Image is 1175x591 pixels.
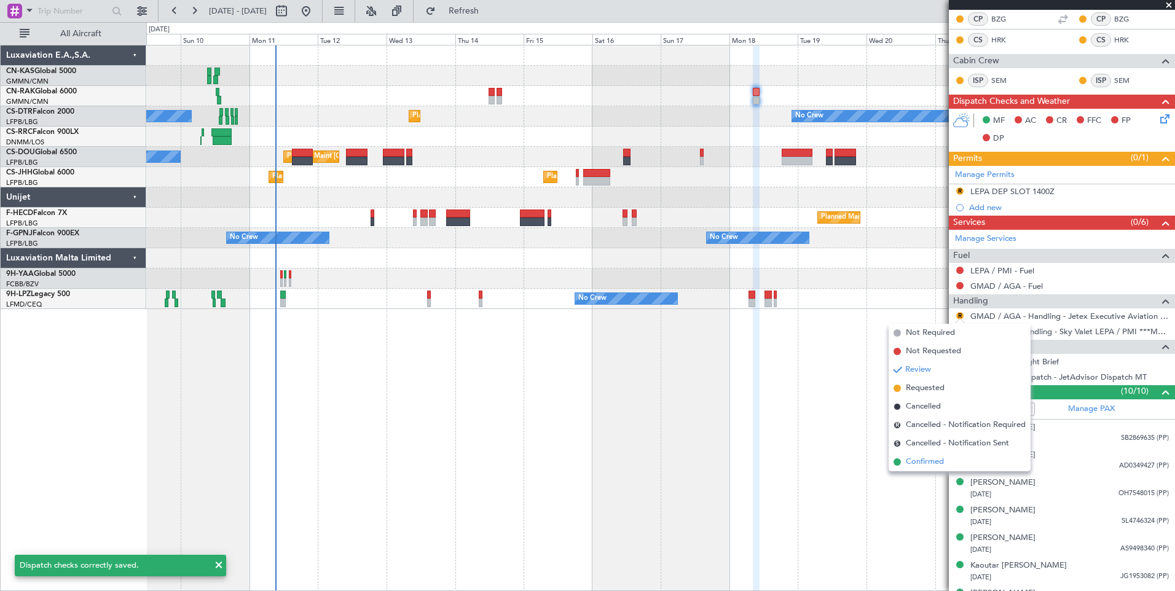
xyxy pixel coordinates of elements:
[37,2,108,20] input: Trip Number
[905,364,931,376] span: Review
[1121,433,1169,444] span: SB2869635 (PP)
[1118,488,1169,499] span: OH7548015 (PP)
[795,107,823,125] div: No Crew
[20,560,208,572] div: Dispatch checks correctly saved.
[821,208,1015,227] div: Planned Maint [GEOGRAPHIC_DATA] ([GEOGRAPHIC_DATA])
[6,280,39,289] a: FCBB/BZV
[6,108,33,115] span: CS-DTR
[6,230,33,237] span: F-GPNJ
[1114,75,1142,86] a: SEM
[1120,544,1169,554] span: AS9498340 (PP)
[953,95,1070,109] span: Dispatch Checks and Weather
[6,169,33,176] span: CS-JHH
[729,34,798,45] div: Mon 18
[1122,516,1169,526] span: SL4746324 (PP)
[953,216,985,230] span: Services
[970,311,1169,321] a: GMAD / AGA - Handling - Jetex Executive Aviation Morocco GMAD / AGA
[970,573,991,582] span: [DATE]
[1114,34,1142,45] a: HRK
[438,7,490,15] span: Refresh
[1068,403,1115,415] a: Manage PAX
[6,291,31,298] span: 9H-LPZ
[6,88,35,95] span: CN-RAK
[970,532,1035,544] div: [PERSON_NAME]
[524,34,592,45] div: Fri 15
[6,88,77,95] a: CN-RAKGlobal 6000
[1025,115,1036,127] span: AC
[420,1,493,21] button: Refresh
[250,34,318,45] div: Mon 11
[953,294,988,308] span: Handling
[272,168,466,186] div: Planned Maint [GEOGRAPHIC_DATA] ([GEOGRAPHIC_DATA])
[906,401,941,413] span: Cancelled
[318,34,387,45] div: Tue 12
[149,25,170,35] div: [DATE]
[991,14,1019,25] a: BZG
[592,34,661,45] div: Sat 16
[906,437,1009,450] span: Cancelled - Notification Sent
[1091,74,1111,87] div: ISP
[1114,14,1142,25] a: BZG
[32,29,130,38] span: All Aircraft
[991,34,1019,45] a: HRK
[6,77,49,86] a: GMMN/CMN
[955,233,1016,245] a: Manage Services
[906,382,945,394] span: Requested
[953,249,970,263] span: Fuel
[6,149,77,156] a: CS-DOUGlobal 6500
[6,68,76,75] a: CN-KASGlobal 5000
[6,291,70,298] a: 9H-LPZLegacy 500
[287,147,481,166] div: Planned Maint [GEOGRAPHIC_DATA] ([GEOGRAPHIC_DATA])
[894,440,901,447] span: S
[6,178,38,187] a: LFPB/LBG
[953,152,982,166] span: Permits
[867,34,935,45] div: Wed 20
[710,229,738,247] div: No Crew
[956,187,964,195] button: R
[6,209,33,217] span: F-HECD
[6,108,74,115] a: CS-DTRFalcon 2000
[578,289,607,308] div: No Crew
[1119,461,1169,471] span: AD0349427 (PP)
[230,229,258,247] div: No Crew
[6,239,38,248] a: LFPB/LBG
[970,265,1034,276] a: LEPA / PMI - Fuel
[970,281,1043,291] a: GMAD / AGA - Fuel
[968,12,988,26] div: CP
[970,517,991,526] span: [DATE]
[1056,115,1067,127] span: CR
[991,75,1019,86] a: SEM
[1122,115,1131,127] span: FP
[970,490,991,499] span: [DATE]
[906,345,961,358] span: Not Requested
[181,34,250,45] div: Sun 10
[906,419,1026,431] span: Cancelled - Notification Required
[6,149,35,156] span: CS-DOU
[6,219,38,228] a: LFPB/LBG
[1091,33,1111,47] div: CS
[1087,115,1101,127] span: FFC
[6,169,74,176] a: CS-JHHGlobal 6000
[1091,12,1111,26] div: CP
[1120,571,1169,582] span: JG1953082 (PP)
[993,115,1005,127] span: MF
[970,326,1169,337] a: LEPA / PMI - Handling - Sky Valet LEPA / PMI ***MYHANDLING***
[935,34,1004,45] div: Thu 21
[6,68,34,75] span: CN-KAS
[1121,385,1149,397] span: (10/10)
[970,186,1055,197] div: LEPA DEP SLOT 1400Z
[969,202,1169,213] div: Add new
[6,270,76,278] a: 9H-YAAGlobal 5000
[6,270,34,278] span: 9H-YAA
[906,456,944,468] span: Confirmed
[14,24,133,44] button: All Aircraft
[955,169,1015,181] a: Manage Permits
[1131,151,1149,164] span: (0/1)
[6,230,79,237] a: F-GPNJFalcon 900EX
[1131,216,1149,229] span: (0/6)
[6,128,33,136] span: CS-RRC
[412,107,475,125] div: Planned Maint Sofia
[970,545,991,554] span: [DATE]
[993,133,1004,145] span: DP
[970,504,1035,517] div: [PERSON_NAME]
